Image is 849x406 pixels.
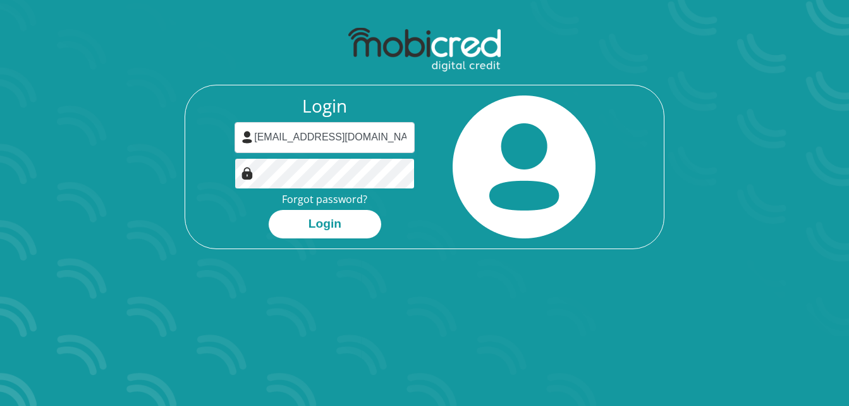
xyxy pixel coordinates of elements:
h3: Login [235,95,415,117]
img: Image [241,167,253,180]
a: Forgot password? [282,192,367,206]
button: Login [269,210,381,238]
img: user-icon image [241,131,253,144]
img: mobicred logo [348,28,501,72]
input: Username [235,122,415,153]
